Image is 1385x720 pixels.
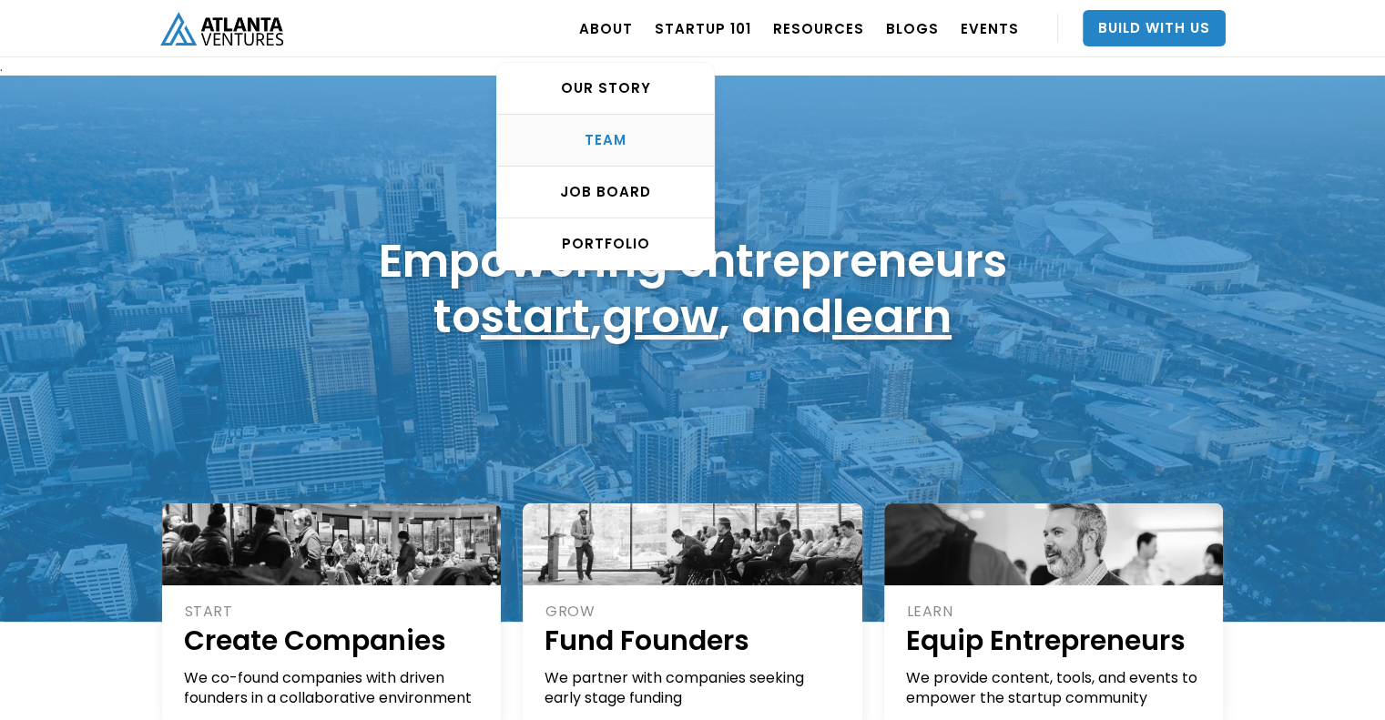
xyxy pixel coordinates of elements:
[545,602,842,622] div: GROW
[906,622,1204,659] h1: Equip Entrepreneurs
[1083,10,1226,46] a: Build With Us
[497,167,714,218] a: Job Board
[184,668,482,708] div: We co-found companies with driven founders in a collaborative environment
[379,233,1007,344] h1: Empowering entrepreneurs to , , and
[184,622,482,659] h1: Create Companies
[906,668,1204,708] div: We provide content, tools, and events to empower the startup community
[497,183,714,201] div: Job Board
[655,3,751,54] a: Startup 101
[886,3,939,54] a: BLOGS
[773,3,864,54] a: RESOURCES
[545,668,842,708] div: We partner with companies seeking early stage funding
[602,284,718,349] a: grow
[497,115,714,167] a: TEAM
[907,602,1204,622] div: LEARN
[579,3,633,54] a: ABOUT
[545,622,842,659] h1: Fund Founders
[497,235,714,253] div: PORTFOLIO
[481,284,590,349] a: start
[832,284,952,349] a: learn
[497,79,714,97] div: OUR STORY
[961,3,1019,54] a: EVENTS
[497,131,714,149] div: TEAM
[497,218,714,269] a: PORTFOLIO
[185,602,482,622] div: START
[497,63,714,115] a: OUR STORY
